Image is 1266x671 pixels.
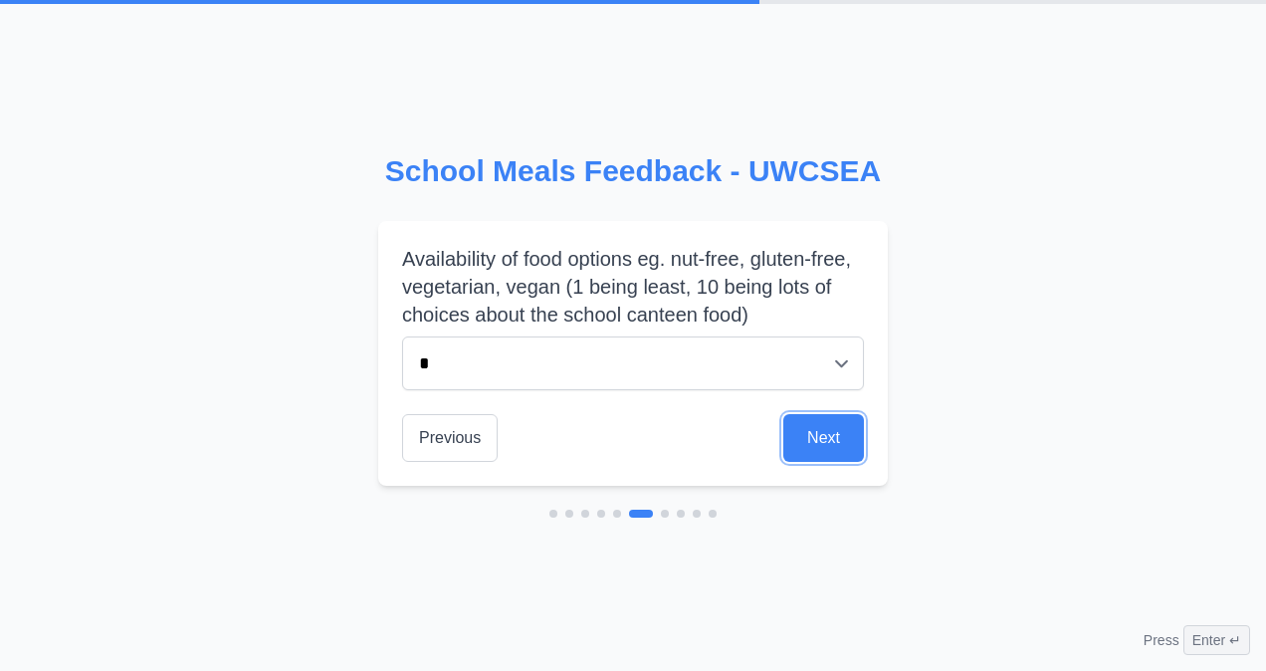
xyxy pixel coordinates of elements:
[402,414,498,462] button: Previous
[378,153,888,189] h2: School Meals Feedback - UWCSEA
[1183,625,1250,655] span: Enter ↵
[783,414,864,462] button: Next
[402,245,864,329] label: Availability of food options eg. nut-free, gluten-free, vegetarian, vegan (1 being least, 10 bein...
[1144,625,1250,655] div: Press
